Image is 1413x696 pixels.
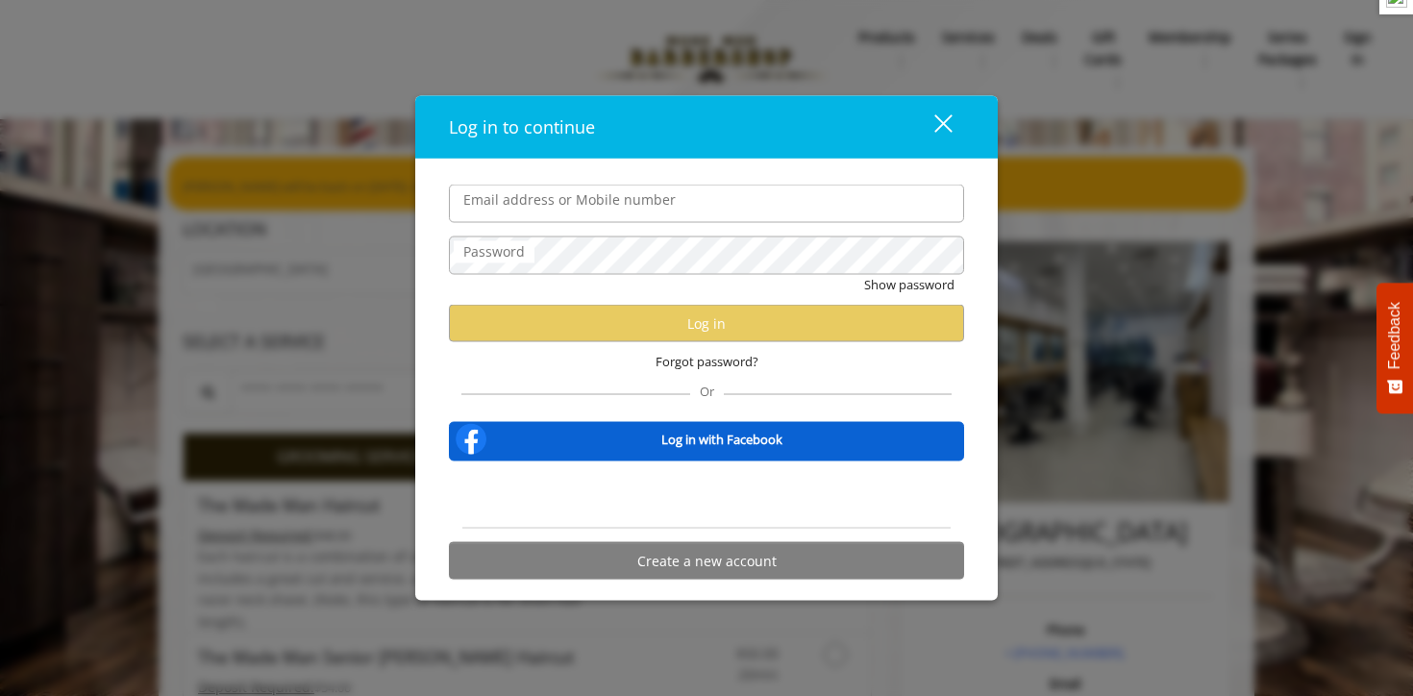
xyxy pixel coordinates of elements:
[449,542,964,580] button: Create a new account
[449,185,964,223] input: Email address or Mobile number
[864,275,954,295] button: Show password
[454,241,534,262] label: Password
[1386,302,1403,369] span: Feedback
[449,115,595,138] span: Log in to continue
[690,383,724,400] span: Or
[449,236,964,275] input: Password
[899,108,964,147] button: close dialog
[452,420,490,459] img: facebook-logo
[449,305,964,342] button: Log in
[656,352,758,372] span: Forgot password?
[661,429,782,449] b: Log in with Facebook
[1376,283,1413,413] button: Feedback - Show survey
[912,112,951,141] div: close dialog
[454,189,685,211] label: Email address or Mobile number
[601,474,812,516] iframe: To enrich screen reader interactions, please activate Accessibility in Grammarly extension settings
